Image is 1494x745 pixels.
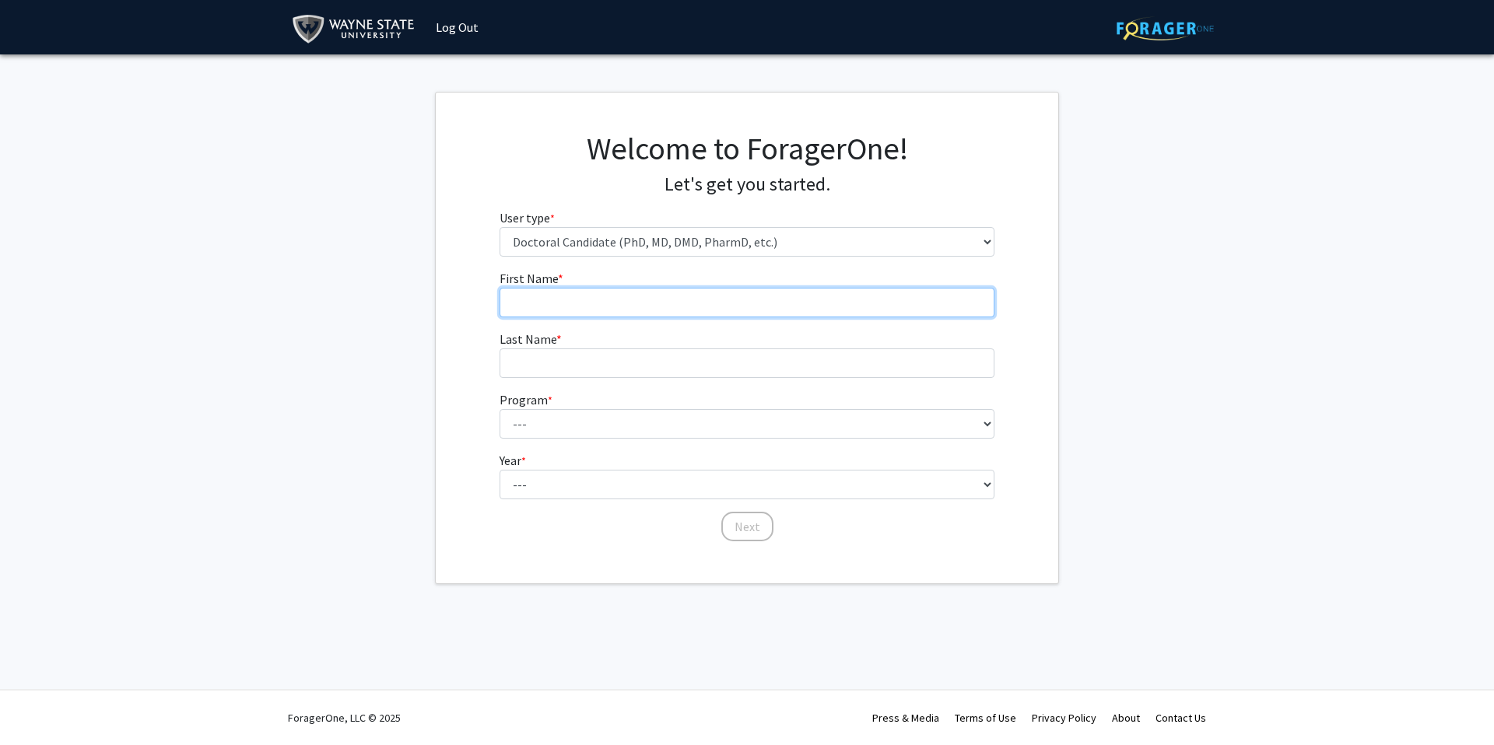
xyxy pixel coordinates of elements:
label: Program [500,390,552,409]
button: Next [721,512,773,541]
iframe: Chat [12,675,66,733]
label: Year [500,451,526,470]
a: Press & Media [872,711,939,725]
a: Contact Us [1156,711,1206,725]
h4: Let's get you started. [500,173,995,196]
a: Terms of Use [955,711,1016,725]
img: Wayne State University Logo [292,12,422,47]
a: Privacy Policy [1032,711,1096,725]
span: Last Name [500,331,556,347]
label: User type [500,208,555,227]
img: ForagerOne Logo [1117,16,1214,40]
span: First Name [500,271,558,286]
a: About [1112,711,1140,725]
h1: Welcome to ForagerOne! [500,130,995,167]
div: ForagerOne, LLC © 2025 [288,691,401,745]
